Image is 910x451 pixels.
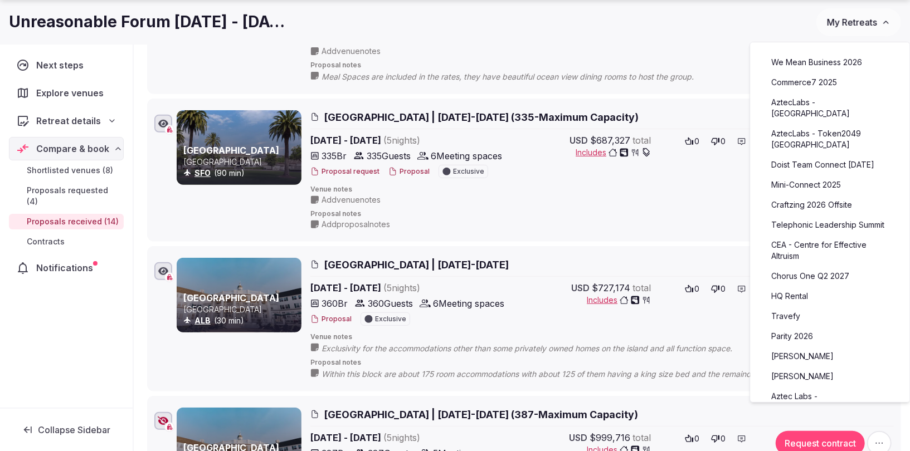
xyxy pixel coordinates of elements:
[183,315,299,326] div: (30 min)
[383,432,420,443] span: ( 5 night s )
[762,156,899,174] a: Doist Team Connect [DATE]
[721,433,726,444] span: 0
[322,149,347,163] span: 335 Br
[762,196,899,214] a: Craftzing 2026 Offsite
[762,267,899,285] a: Chorus One Q2 2027
[27,236,65,247] span: Contracts
[36,261,98,274] span: Notifications
[27,165,113,176] span: Shortlisted venues (8)
[827,17,877,28] span: My Retreats
[310,431,507,444] span: [DATE] - [DATE]
[762,367,899,385] a: [PERSON_NAME]
[383,282,420,293] span: ( 5 night s )
[695,136,700,147] span: 0
[310,134,507,147] span: [DATE] - [DATE]
[194,315,211,326] button: ALB
[721,283,726,295] span: 0
[322,219,390,230] span: Add proposal notes
[570,134,588,147] span: USD
[322,343,755,354] span: Exclusivity for the accommodations other than some privately owned homes on the island and all fu...
[9,183,124,209] a: Proposals requested (4)
[36,142,109,155] span: Compare & book
[38,424,110,435] span: Collapse Sidebar
[183,292,279,303] a: [GEOGRAPHIC_DATA]
[324,110,639,124] span: [GEOGRAPHIC_DATA] | [DATE]-[DATE] (335-Maximum Capacity)
[183,145,279,156] a: [GEOGRAPHIC_DATA]
[708,134,729,149] button: 0
[322,369,810,380] span: Within this block are about 175 room accommodations with about 125 of them having a king size bed...
[9,163,124,178] a: Shortlisted venues (8)
[324,258,509,272] span: [GEOGRAPHIC_DATA] | [DATE]-[DATE]
[762,347,899,365] a: [PERSON_NAME]
[632,431,651,444] span: total
[183,168,299,179] div: (90 min)
[324,408,638,421] span: [GEOGRAPHIC_DATA] | [DATE]-[DATE] (387-Maximum Capacity)
[762,53,899,71] a: We Mean Business 2026
[569,431,587,444] span: USD
[194,168,211,178] a: SFO
[453,168,484,175] span: Exclusive
[310,281,507,295] span: [DATE] - [DATE]
[632,134,651,147] span: total
[183,156,299,168] p: [GEOGRAPHIC_DATA]
[310,315,352,324] button: Proposal
[9,418,124,442] button: Collapse Sidebar
[708,431,729,447] button: 0
[762,176,899,194] a: Mini-Connect 2025
[36,86,108,100] span: Explore venues
[383,135,420,146] span: ( 5 night s )
[388,167,430,177] button: Proposal
[310,209,894,219] span: Proposal notes
[36,58,88,72] span: Next steps
[27,216,119,227] span: Proposals received (14)
[762,307,899,325] a: Travefy
[183,304,299,315] p: [GEOGRAPHIC_DATA]
[592,281,630,295] span: $727,174
[375,316,406,322] span: Exclusive
[695,283,700,295] span: 0
[762,94,899,122] a: AztecLabs - [GEOGRAPHIC_DATA]
[368,297,413,310] span: 360 Guests
[310,61,894,70] span: Proposal notes
[322,297,348,310] span: 360 Br
[9,81,124,105] a: Explore venues
[36,114,101,128] span: Retreat details
[310,185,894,194] span: Venue notes
[367,149,411,163] span: 335 Guests
[762,125,899,154] a: AztecLabs - Token2049 [GEOGRAPHIC_DATA]
[9,214,124,229] a: Proposals received (14)
[27,185,119,207] span: Proposals requested (4)
[695,433,700,444] span: 0
[194,316,211,325] a: ALB
[576,147,651,158] button: Includes
[433,297,504,310] span: 6 Meeting spaces
[9,234,124,249] a: Contracts
[322,46,381,57] span: Add venue notes
[194,168,211,179] button: SFO
[682,281,703,297] button: 0
[322,194,381,205] span: Add venue notes
[431,149,502,163] span: 6 Meeting spaces
[310,167,379,177] button: Proposal request
[571,281,590,295] span: USD
[310,358,894,367] span: Proposal notes
[762,287,899,305] a: HQ Rental
[682,431,703,447] button: 0
[9,53,124,77] a: Next steps
[816,8,901,36] button: My Retreats
[590,431,630,444] span: $999,716
[762,216,899,234] a: Telephonic Leadership Summit
[310,332,894,342] span: Venue notes
[9,256,124,280] a: Notifications
[762,236,899,265] a: CEA - Centre for Effective Altruism
[322,71,716,82] span: Meal Spaces are included in the rates, they have beautiful ocean view dining rooms to host the gr...
[587,295,651,306] button: Includes
[721,136,726,147] span: 0
[762,327,899,345] a: Parity 2026
[708,281,729,297] button: 0
[590,134,630,147] span: $687,327
[762,388,899,416] a: Aztec Labs - [GEOGRAPHIC_DATA] (June)
[762,73,899,91] a: Commerce7 2025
